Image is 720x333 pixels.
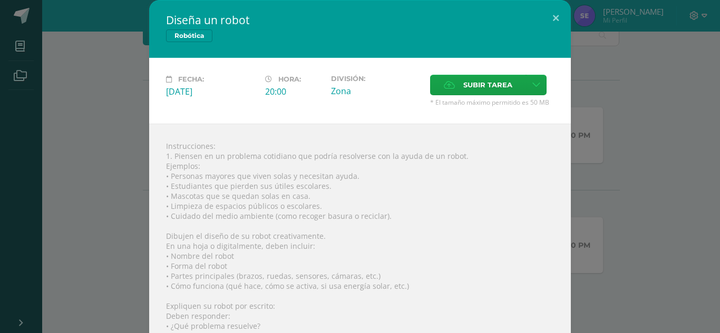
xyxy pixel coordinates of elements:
label: División: [331,75,422,83]
span: Fecha: [178,75,204,83]
span: Hora: [278,75,301,83]
span: Subir tarea [463,75,512,95]
div: 20:00 [265,86,323,97]
h2: Diseña un robot [166,13,554,27]
div: [DATE] [166,86,257,97]
span: * El tamaño máximo permitido es 50 MB [430,98,554,107]
span: Robótica [166,29,212,42]
div: Zona [331,85,422,97]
